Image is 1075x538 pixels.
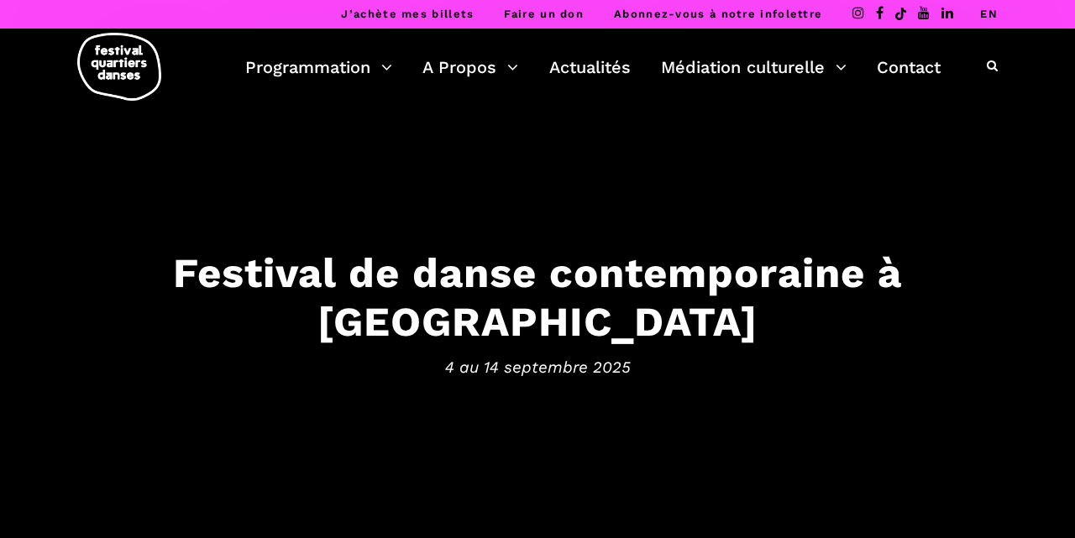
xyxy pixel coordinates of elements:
[341,8,474,20] a: J’achète mes billets
[245,53,392,81] a: Programmation
[980,8,998,20] a: EN
[77,33,161,101] img: logo-fqd-med
[422,53,518,81] a: A Propos
[614,8,822,20] a: Abonnez-vous à notre infolettre
[549,53,631,81] a: Actualités
[504,8,584,20] a: Faire un don
[877,53,941,81] a: Contact
[17,248,1058,347] h3: Festival de danse contemporaine à [GEOGRAPHIC_DATA]
[661,53,847,81] a: Médiation culturelle
[17,355,1058,380] span: 4 au 14 septembre 2025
